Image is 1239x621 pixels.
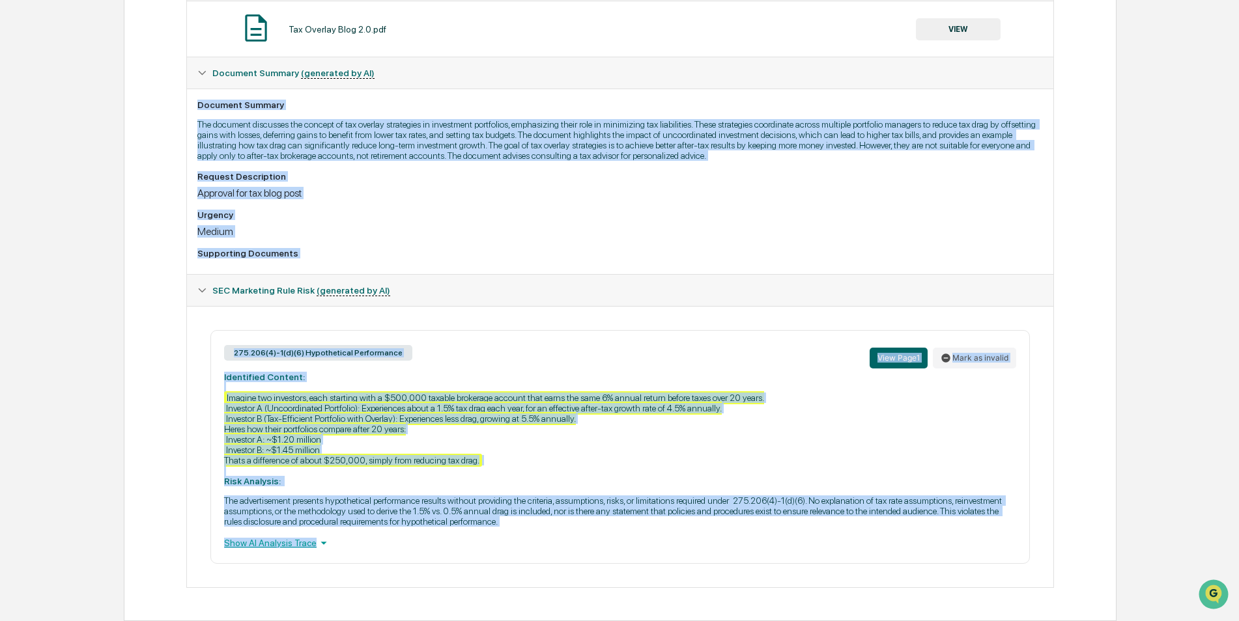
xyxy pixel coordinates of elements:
div: Imagine two investors, each starting with a $500,000 taxable brokerage account that earns the sam... [224,391,764,467]
div: 🗄️ [94,165,105,176]
a: 🔎Data Lookup [8,184,87,207]
div: Supporting Documents [197,248,1042,258]
a: Powered byPylon [92,220,158,230]
div: Request Description [197,171,1042,182]
p: The advertisement presents hypothetical performance results without providing the criteria, assum... [224,495,1016,527]
button: View Page1 [870,348,928,368]
button: Mark as invalid [933,348,1016,368]
div: Tax Overlay Blog 2.0.pdf [289,24,386,34]
div: Medium [197,225,1042,238]
div: Document Summary (generated by AI) [187,57,1053,89]
p: The document discusses the concept of tax overlay strategies in investment portfolios, emphasizin... [197,119,1042,161]
img: Document Icon [240,12,272,44]
span: Pylon [130,221,158,230]
div: SEC Marketing Rule Risk (generated by AI) [187,275,1053,306]
span: Data Lookup [26,189,82,202]
strong: Identified Content: [224,372,305,382]
span: SEC Marketing Rule Risk [212,285,390,296]
a: 🖐️Preclearance [8,159,89,182]
u: (generated by AI) [317,285,390,296]
p: How can we help? [13,27,237,48]
span: Preclearance [26,164,84,177]
div: Document Summary (generated by AI) [187,306,1053,587]
iframe: Open customer support [1197,578,1232,613]
div: 🖐️ [13,165,23,176]
span: Document Summary [212,68,375,78]
div: Approval for tax blog post [197,187,1042,199]
div: Show AI Analysis Trace [224,536,1016,550]
div: 275.206(4)-1(d)(6) Hypothetical Performance [224,345,412,361]
div: Urgency [197,210,1042,220]
div: 🔎 [13,190,23,200]
button: Start new chat [221,103,237,119]
span: Attestations [107,164,162,177]
strong: Risk Analysis: [224,476,281,486]
div: Primary Document [187,1,1053,57]
div: Start new chat [44,100,214,113]
img: 1746055101610-c473b297-6a78-478c-a979-82029cc54cd1 [13,100,36,123]
div: We're available if you need us! [44,113,165,123]
button: VIEW [916,18,1001,40]
div: Document Summary (generated by AI) [187,89,1053,274]
u: (generated by AI) [301,68,375,79]
div: Document Summary [197,100,1042,110]
a: 🗄️Attestations [89,159,167,182]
